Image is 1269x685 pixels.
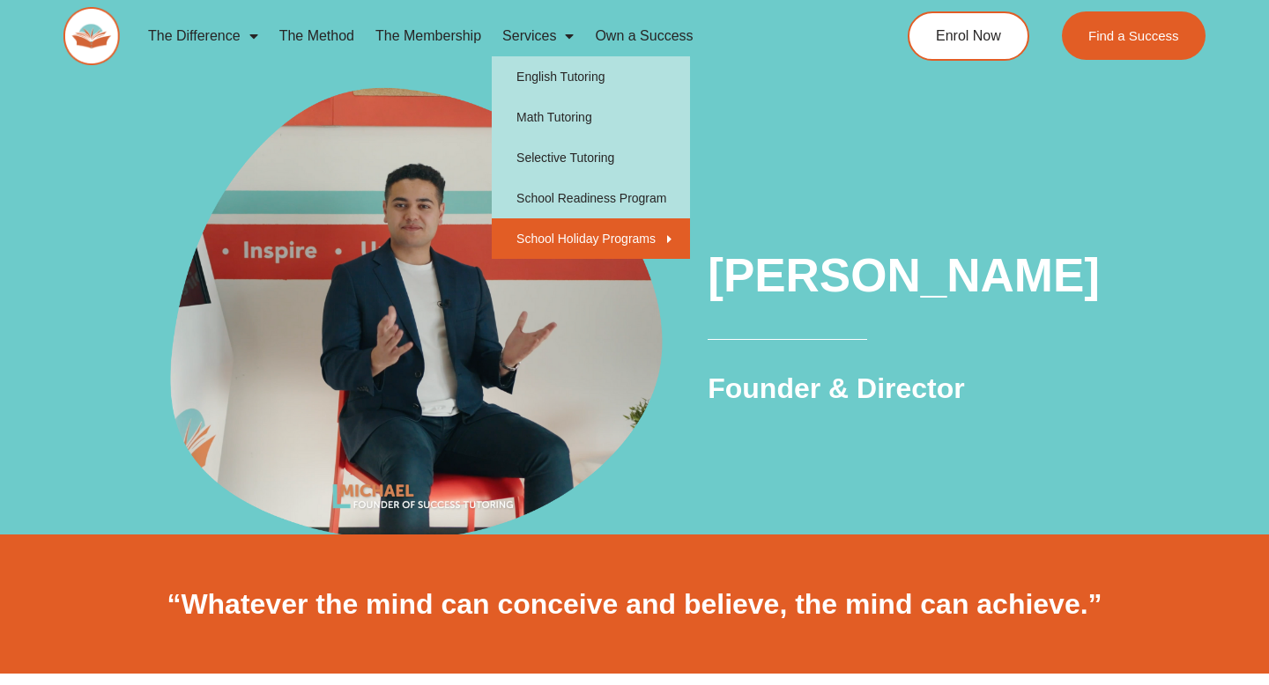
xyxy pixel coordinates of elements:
img: Michael Black - Founder of Success Tutoring [153,55,679,579]
a: The Membership [365,16,492,56]
a: Selective Tutoring [492,137,690,178]
h2: “Whatever the mind can conceive and believe, the mind can achieve.” [141,586,1128,623]
iframe: Chat Widget [1181,600,1269,685]
h2: Founder & Director [708,371,1127,408]
a: Services [492,16,584,56]
a: The Method [269,16,365,56]
span: Enrol Now [936,29,1001,43]
h1: [PERSON_NAME] [708,243,1127,308]
a: Enrol Now [908,11,1029,61]
span: Find a Success [1088,29,1179,42]
nav: Menu [137,16,842,56]
a: English Tutoring [492,56,690,97]
a: The Difference [137,16,269,56]
a: School Holiday Programs [492,218,690,259]
a: School Readiness Program [492,178,690,218]
ul: Services [492,56,690,259]
a: Math Tutoring [492,97,690,137]
a: Own a Success [584,16,703,56]
a: Find a Success [1062,11,1206,60]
